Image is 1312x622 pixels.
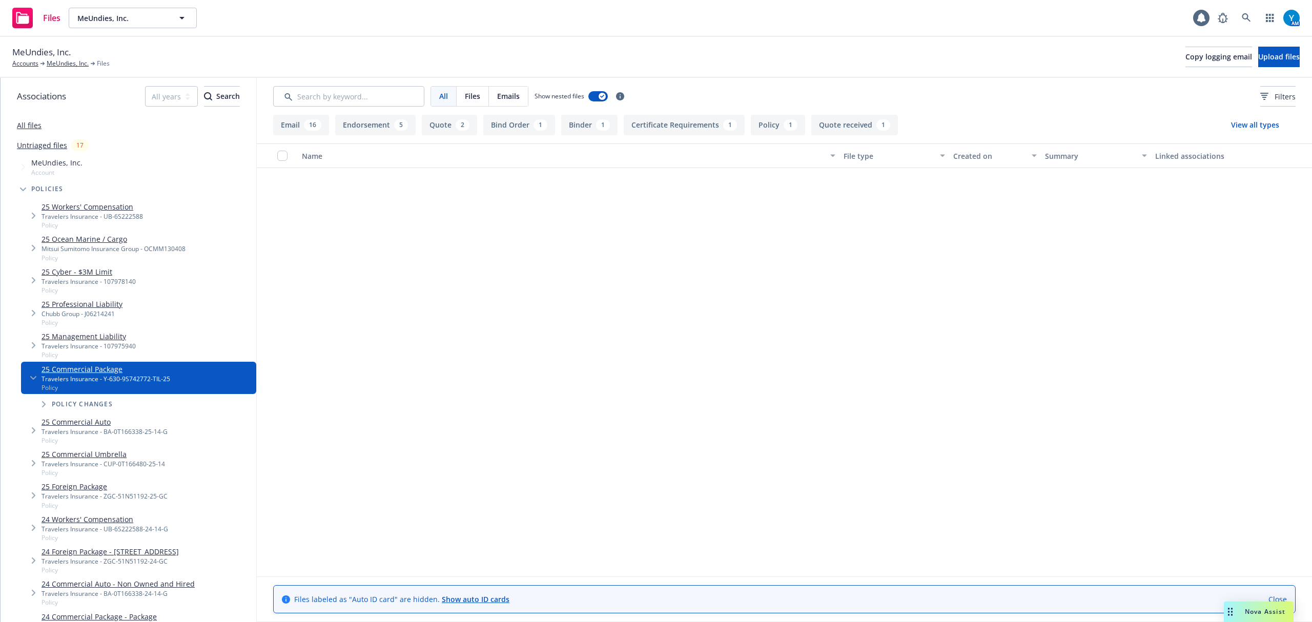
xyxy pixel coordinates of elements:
[534,119,547,131] div: 1
[42,364,170,375] a: 25 Commercial Package
[42,460,165,468] div: Travelers Insurance - CUP-0T166480-25-14
[876,119,890,131] div: 1
[42,514,168,525] a: 24 Workers' Compensation
[456,119,469,131] div: 2
[561,115,618,135] button: Binder
[31,168,83,177] span: Account
[71,139,89,151] div: 17
[69,8,197,28] button: MeUndies, Inc.
[304,119,321,131] div: 16
[294,594,509,605] span: Files labeled as "Auto ID card" are hidden.
[723,119,737,131] div: 1
[1260,91,1296,102] span: Filters
[42,492,168,501] div: Travelers Insurance - ZGC-51N51192-25-GC
[12,46,71,59] span: MeUndies, Inc.
[844,151,934,161] div: File type
[42,212,143,221] div: Travelers Insurance - UB-6S222588
[52,401,113,407] span: Policy changes
[17,90,66,103] span: Associations
[953,151,1026,161] div: Created on
[1275,91,1296,102] span: Filters
[1268,594,1287,605] a: Close
[42,331,136,342] a: 25 Management Liability
[17,140,67,151] a: Untriaged files
[497,91,520,101] span: Emails
[1258,47,1300,67] button: Upload files
[1236,8,1257,28] a: Search
[42,221,143,230] span: Policy
[42,277,136,286] div: Travelers Insurance - 107978140
[42,342,136,350] div: Travelers Insurance - 107975940
[302,151,824,161] div: Name
[1260,8,1280,28] a: Switch app
[204,86,240,107] button: SearchSearch
[1258,52,1300,61] span: Upload files
[42,449,165,460] a: 25 Commercial Umbrella
[1224,602,1237,622] div: Drag to move
[42,244,186,253] div: Mitsui Sumitomo Insurance Group - OCMM130408
[535,92,584,100] span: Show nested files
[204,92,212,100] svg: Search
[751,115,805,135] button: Policy
[1155,151,1257,161] div: Linked associations
[42,525,168,533] div: Travelers Insurance - UB-6S222588-24-14-G
[42,417,168,427] a: 25 Commercial Auto
[42,611,170,622] a: 24 Commercial Package - Package
[42,375,170,383] div: Travelers Insurance - Y-630-9S742772-TIL-25
[298,143,839,168] button: Name
[483,115,555,135] button: Bind Order
[442,594,509,604] a: Show auto ID cards
[42,383,170,392] span: Policy
[42,254,186,262] span: Policy
[1224,602,1294,622] button: Nova Assist
[31,157,83,168] span: MeUndies, Inc.
[1045,151,1136,161] div: Summary
[422,115,477,135] button: Quote
[42,546,179,557] a: 24 Foreign Package - [STREET_ADDRESS]
[42,309,122,318] div: Chubb Group - J06214241
[42,436,168,445] span: Policy
[1215,115,1296,135] button: View all types
[204,87,240,106] div: Search
[42,201,143,212] a: 25 Workers' Compensation
[42,234,186,244] a: 25 Ocean Marine / Cargo
[273,115,329,135] button: Email
[42,299,122,309] a: 25 Professional Liability
[277,151,288,161] input: Select all
[273,86,424,107] input: Search by keyword...
[77,13,166,24] span: MeUndies, Inc.
[1185,47,1252,67] button: Copy logging email
[31,186,64,192] span: Policies
[1245,607,1285,616] span: Nova Assist
[42,557,179,566] div: Travelers Insurance - ZGC-51N51192-24-GC
[42,589,195,598] div: Travelers Insurance - BA-0T166338-24-14-G
[1041,143,1151,168] button: Summary
[1283,10,1300,26] img: photo
[12,59,38,68] a: Accounts
[42,266,136,277] a: 25 Cyber - $3M Limit
[42,566,179,574] span: Policy
[42,578,195,589] a: 24 Commercial Auto - Non Owned and Hired
[784,119,797,131] div: 1
[624,115,745,135] button: Certificate Requirements
[439,91,448,101] span: All
[949,143,1041,168] button: Created on
[1213,8,1233,28] a: Report a Bug
[42,427,168,436] div: Travelers Insurance - BA-0T166338-25-14-G
[17,120,42,130] a: All files
[1151,143,1261,168] button: Linked associations
[42,598,195,607] span: Policy
[97,59,110,68] span: Files
[8,4,65,32] a: Files
[42,318,122,327] span: Policy
[42,481,168,492] a: 25 Foreign Package
[42,501,168,510] span: Policy
[1260,86,1296,107] button: Filters
[335,115,416,135] button: Endorsement
[42,350,136,359] span: Policy
[596,119,610,131] div: 1
[394,119,408,131] div: 5
[47,59,89,68] a: MeUndies, Inc.
[43,14,60,22] span: Files
[811,115,898,135] button: Quote received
